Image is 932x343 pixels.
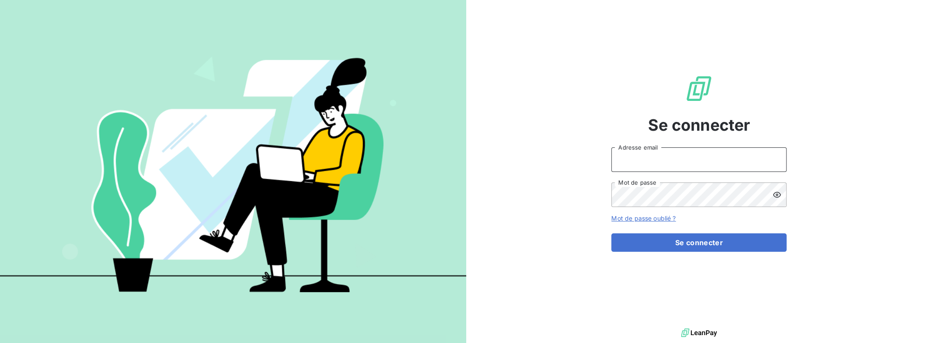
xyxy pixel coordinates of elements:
[611,233,787,252] button: Se connecter
[685,75,713,103] img: Logo LeanPay
[681,326,717,339] img: logo
[611,214,676,222] a: Mot de passe oublié ?
[648,113,750,137] span: Se connecter
[611,147,787,172] input: placeholder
